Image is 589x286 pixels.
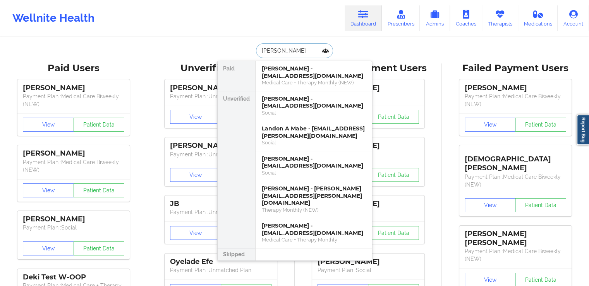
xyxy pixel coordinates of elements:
button: View [465,198,516,212]
button: Patient Data [74,183,125,197]
button: View [465,118,516,132]
div: [PERSON_NAME] - [PERSON_NAME][EMAIL_ADDRESS][PERSON_NAME][DOMAIN_NAME] [262,185,366,207]
div: Deki Test W-OOP [23,273,124,282]
a: Account [558,5,589,31]
button: View [23,183,74,197]
div: [PERSON_NAME] [PERSON_NAME] [465,229,566,247]
div: [PERSON_NAME] - [EMAIL_ADDRESS][DOMAIN_NAME] [262,95,366,110]
div: [PERSON_NAME] [23,84,124,92]
div: [PERSON_NAME] - [EMAIL_ADDRESS][DOMAIN_NAME] [262,65,366,79]
button: View [170,110,221,124]
a: Prescribers [382,5,420,31]
div: [PERSON_NAME] [23,149,124,158]
button: View [23,118,74,132]
p: Payment Plan : Medical Care Biweekly (NEW) [465,247,566,263]
p: Payment Plan : Medical Care Biweekly (NEW) [465,92,566,108]
div: Therapy Monthly (NEW) [262,207,366,213]
div: Medical Care + Therapy Monthly (NEW) [262,79,366,86]
a: Dashboard [345,5,382,31]
p: Payment Plan : Unmatched Plan [170,208,271,216]
a: Therapists [482,5,518,31]
button: View [170,168,221,182]
a: Report Bug [577,115,589,145]
div: Unverified [218,91,255,248]
div: Skipped [218,248,255,261]
div: Failed Payment Users [447,62,584,74]
div: Social [262,110,366,116]
div: [PERSON_NAME] [170,141,271,150]
button: Patient Data [368,110,419,124]
p: Payment Plan : Unmatched Plan [170,92,271,100]
div: Paid Users [5,62,142,74]
button: Patient Data [368,168,419,182]
div: [PERSON_NAME] [23,215,124,224]
div: Oyelade Efe [170,257,271,266]
button: View [170,226,221,240]
div: Medical Care + Therapy Monthly [262,236,366,243]
a: Coaches [450,5,482,31]
button: View [23,241,74,255]
div: [DEMOGRAPHIC_DATA][PERSON_NAME] [465,149,566,173]
p: Payment Plan : Medical Care Biweekly (NEW) [23,92,124,108]
div: [PERSON_NAME] - [EMAIL_ADDRESS][DOMAIN_NAME] [262,222,366,236]
div: Social [262,170,366,176]
a: Admins [420,5,450,31]
p: Payment Plan : Unmatched Plan [170,151,271,158]
div: [PERSON_NAME] - [EMAIL_ADDRESS][DOMAIN_NAME] [262,155,366,170]
button: Patient Data [515,118,566,132]
button: Patient Data [368,226,419,240]
button: Patient Data [74,241,125,255]
p: Payment Plan : Medical Care Biweekly (NEW) [23,158,124,174]
button: Patient Data [515,198,566,212]
div: [PERSON_NAME] [465,84,566,92]
p: Payment Plan : Social [318,266,419,274]
div: Unverified Users [153,62,289,74]
a: Medications [518,5,558,31]
p: Payment Plan : Medical Care Biweekly (NEW) [465,173,566,188]
div: [PERSON_NAME] [318,257,419,266]
p: Payment Plan : Social [23,224,124,231]
button: Patient Data [74,118,125,132]
div: Social [262,139,366,146]
div: Landon A Mabe - [EMAIL_ADDRESS][PERSON_NAME][DOMAIN_NAME] [262,125,366,139]
div: [PERSON_NAME] [170,84,271,92]
p: Payment Plan : Unmatched Plan [170,266,271,274]
div: JB [170,199,271,208]
div: Paid [218,61,255,91]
